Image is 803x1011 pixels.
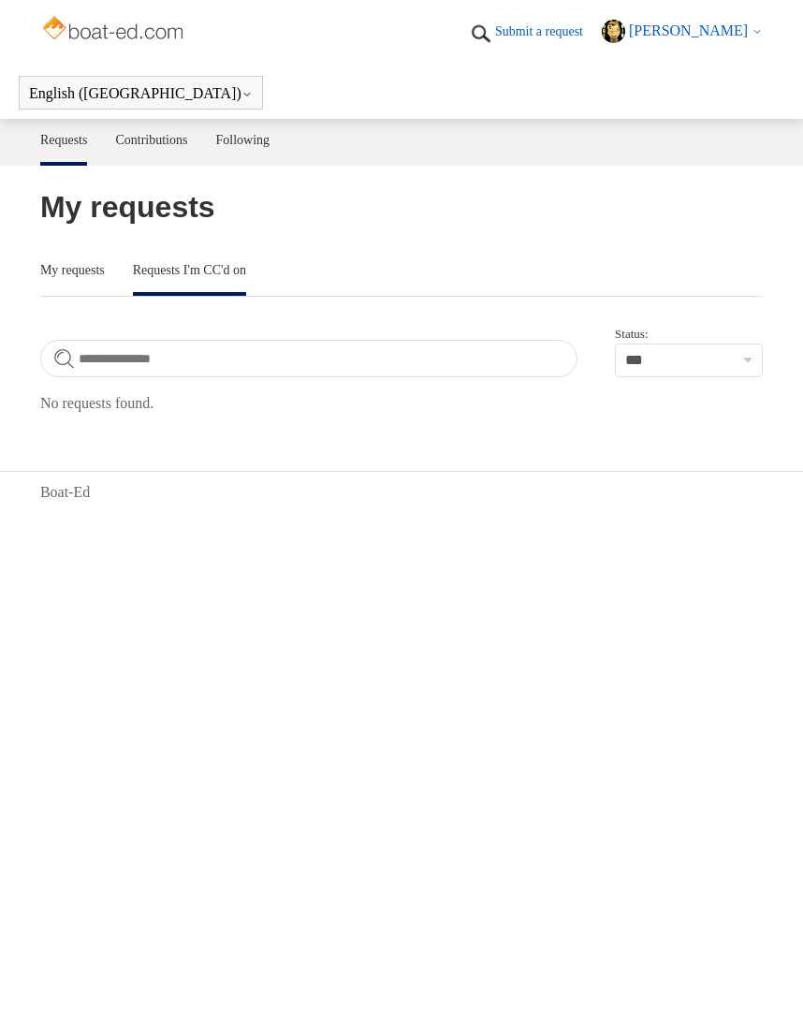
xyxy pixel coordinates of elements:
[40,481,90,504] a: Boat-Ed
[615,325,763,344] label: Status:
[629,22,748,38] span: [PERSON_NAME]
[602,20,763,43] button: [PERSON_NAME]
[467,20,495,48] img: 01HZPCYTXV3JW8MJV9VD7EMK0H
[133,249,246,292] a: Requests I'm CC'd on
[215,119,270,162] a: Following
[40,392,763,415] p: No requests found.
[40,11,189,49] img: Boat-Ed Help Center home page
[495,22,602,41] a: Submit a request
[40,249,105,292] a: My requests
[40,184,763,229] h1: My requests
[40,119,88,162] a: Requests
[29,85,253,102] button: English ([GEOGRAPHIC_DATA])
[682,948,790,997] div: Chat Support
[115,119,187,162] a: Contributions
